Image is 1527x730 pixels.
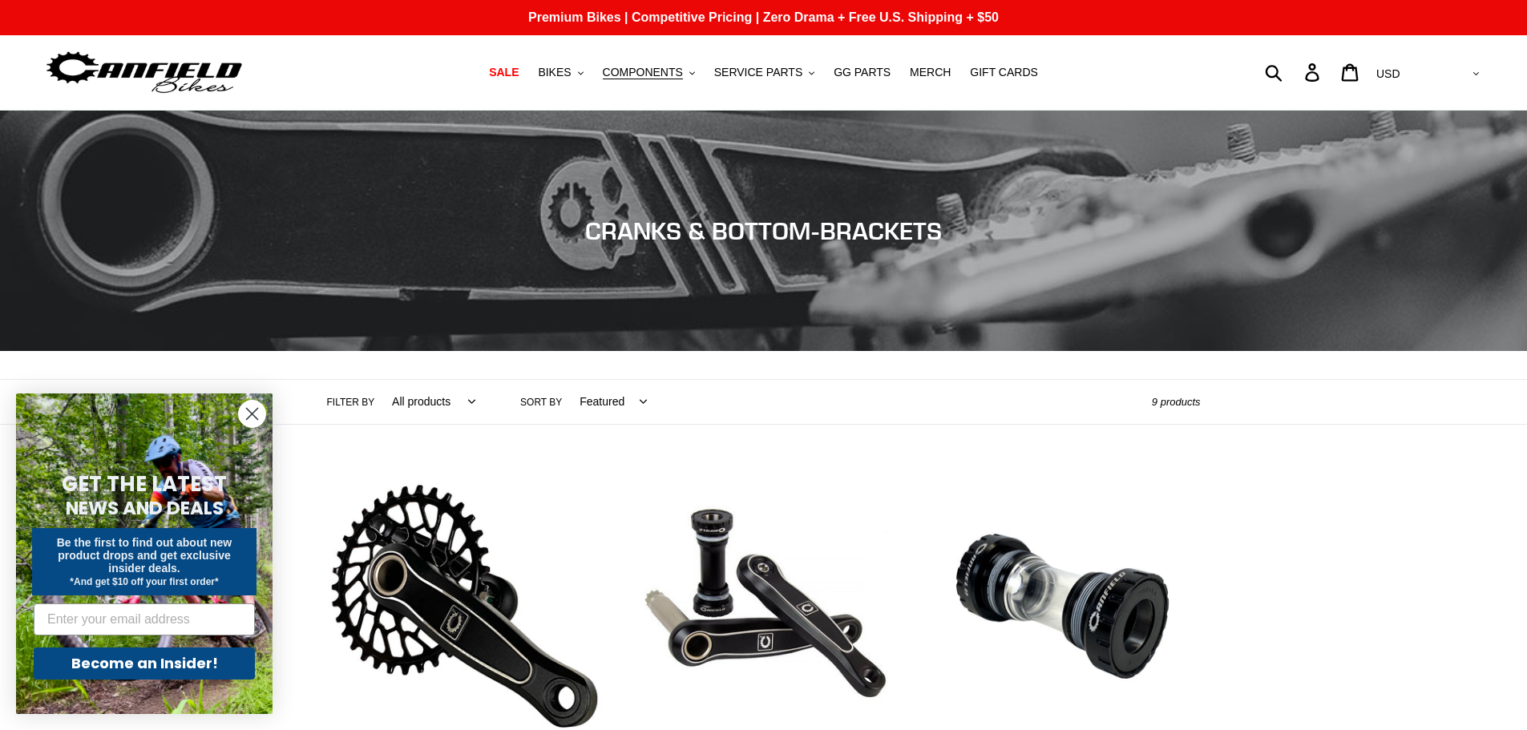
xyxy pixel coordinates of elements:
[603,66,683,79] span: COMPONENTS
[834,66,891,79] span: GG PARTS
[595,62,703,83] button: COMPONENTS
[902,62,959,83] a: MERCH
[962,62,1046,83] a: GIFT CARDS
[1152,396,1201,408] span: 9 products
[1274,54,1315,90] input: Search
[66,495,224,521] span: NEWS AND DEALS
[826,62,899,83] a: GG PARTS
[70,576,218,587] span: *And get $10 off your first order*
[34,647,255,680] button: Become an Insider!
[970,66,1038,79] span: GIFT CARDS
[34,603,255,635] input: Enter your email address
[714,66,802,79] span: SERVICE PARTS
[530,62,591,83] button: BIKES
[538,66,571,79] span: BIKES
[481,62,527,83] a: SALE
[706,62,822,83] button: SERVICE PARTS
[44,47,244,98] img: Canfield Bikes
[62,470,227,498] span: GET THE LATEST
[520,395,562,409] label: Sort by
[238,400,266,428] button: Close dialog
[585,216,942,245] span: CRANKS & BOTTOM-BRACKETS
[327,395,375,409] label: Filter by
[910,66,951,79] span: MERCH
[57,536,232,575] span: Be the first to find out about new product drops and get exclusive insider deals.
[489,66,519,79] span: SALE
